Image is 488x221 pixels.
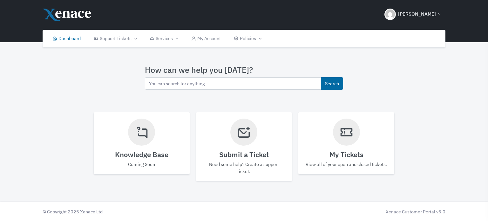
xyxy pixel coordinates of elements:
[384,9,396,20] img: Header Avatar
[202,150,286,159] h4: Submit a Ticket
[247,208,445,215] div: Xenace Customer Portal v5.0
[145,77,321,90] input: You can search for anything
[94,112,190,174] a: Knowledge Base Coming Soon
[398,10,436,18] span: [PERSON_NAME]
[227,30,268,47] a: Policies
[46,30,87,47] a: Dashboard
[87,30,143,47] a: Support Tickets
[143,30,185,47] a: Services
[298,112,394,174] a: My Tickets View all of your open and closed tickets.
[305,150,388,159] h4: My Tickets
[145,65,343,75] h3: How can we help you [DATE]?
[39,208,244,215] div: © Copyright 2025 Xenace Ltd
[202,161,286,175] p: Need some help? Create a support ticket.
[305,161,388,168] p: View all of your open and closed tickets.
[381,3,445,25] button: [PERSON_NAME]
[185,30,227,47] a: My Account
[196,112,292,181] a: Submit a Ticket Need some help? Create a support ticket.
[100,150,183,159] h4: Knowledge Base
[321,77,343,90] button: Search
[100,161,183,168] p: Coming Soon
